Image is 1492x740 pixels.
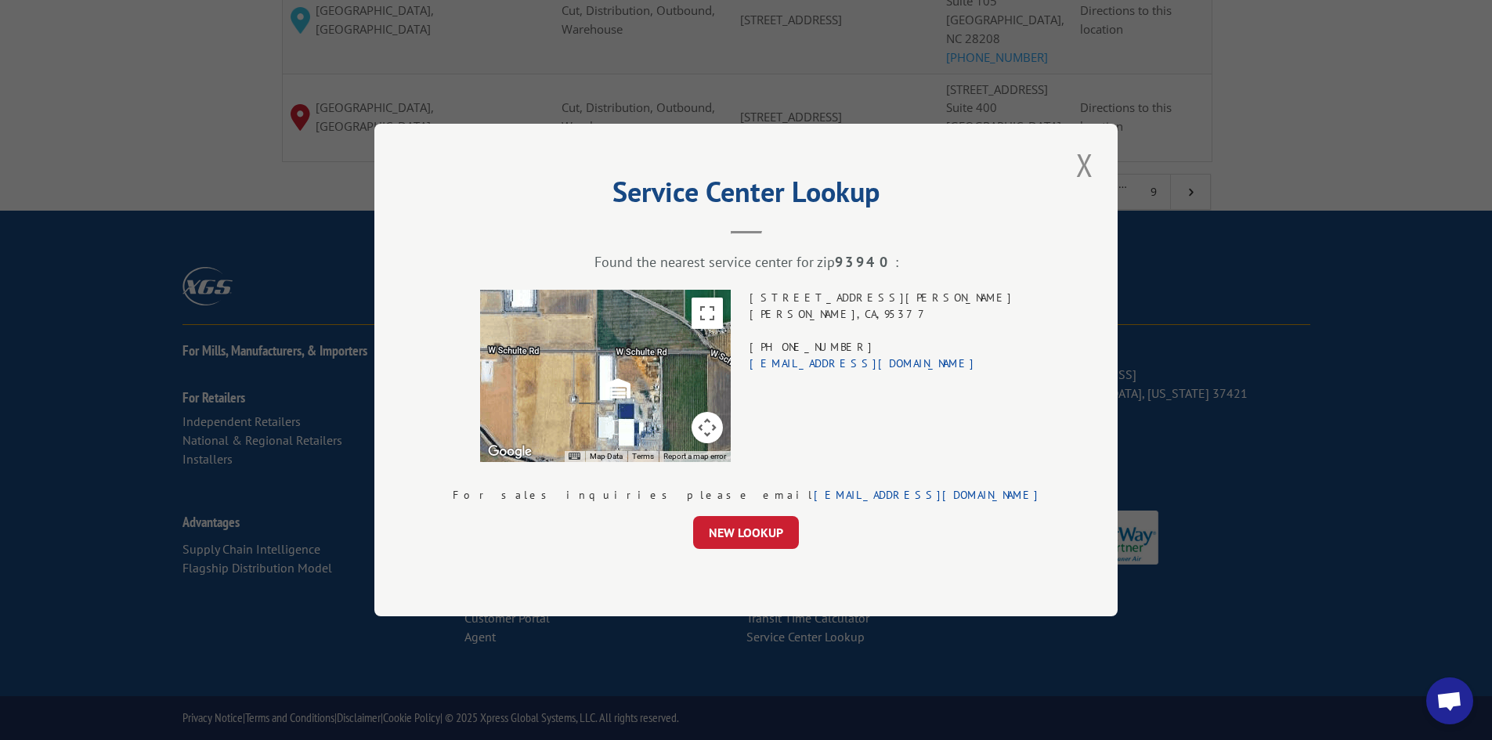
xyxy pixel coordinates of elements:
[663,452,726,460] a: Report a map error
[632,452,654,460] a: Terms
[1071,143,1098,186] button: Close modal
[750,290,1013,462] div: [STREET_ADDRESS][PERSON_NAME] [PERSON_NAME] , CA , 95377 [PHONE_NUMBER]
[814,488,1039,502] a: [EMAIL_ADDRESS][DOMAIN_NAME]
[835,253,895,271] strong: 93940
[453,487,1039,504] div: For sales inquiries please email
[484,442,536,462] img: Google
[484,442,536,462] a: Open this area in Google Maps (opens a new window)
[453,181,1039,211] h2: Service Center Lookup
[1426,677,1473,724] a: Open chat
[693,516,799,549] button: NEW LOOKUP
[590,451,623,462] button: Map Data
[692,298,723,329] button: Toggle fullscreen view
[453,253,1039,271] div: Found the nearest service center for zip :
[750,356,975,370] a: [EMAIL_ADDRESS][DOMAIN_NAME]
[605,376,630,401] img: svg%3E
[569,451,580,462] button: Keyboard shortcuts
[692,412,723,443] button: Map camera controls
